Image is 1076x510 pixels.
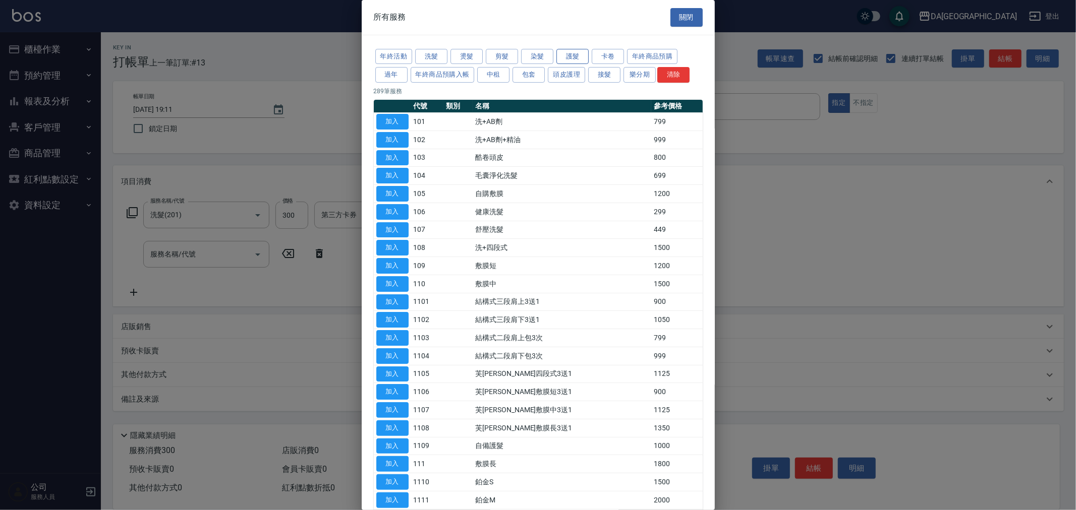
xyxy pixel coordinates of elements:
button: 包套 [513,67,545,83]
td: 900 [651,293,702,311]
td: 999 [651,131,702,149]
td: 1101 [411,293,443,311]
button: 加入 [376,168,409,183]
button: 加入 [376,294,409,310]
td: 毛囊淨化洗髮 [473,167,651,185]
td: 2000 [651,491,702,509]
td: 107 [411,221,443,239]
button: 頭皮護理 [548,67,585,83]
th: 參考價格 [651,100,702,113]
td: 1200 [651,185,702,203]
td: 1106 [411,383,443,401]
td: 敷膜短 [473,257,651,275]
button: 染髮 [521,49,553,65]
td: 敷膜長 [473,455,651,473]
td: 結構式三段肩上3送1 [473,293,651,311]
td: 健康洗髮 [473,203,651,221]
button: 加入 [376,222,409,238]
td: 799 [651,329,702,347]
button: 關閉 [670,8,703,27]
td: 105 [411,185,443,203]
td: 酷卷頭皮 [473,149,651,167]
td: 舒壓洗髮 [473,221,651,239]
button: 加入 [376,114,409,130]
button: 燙髮 [450,49,483,65]
td: 109 [411,257,443,275]
button: 加入 [376,456,409,472]
button: 洗髮 [415,49,447,65]
td: 800 [651,149,702,167]
td: 104 [411,167,443,185]
button: 加入 [376,366,409,382]
button: 加入 [376,258,409,274]
td: 芙[PERSON_NAME]敷膜長3送1 [473,419,651,437]
button: 年終活動 [375,49,413,65]
button: 加入 [376,186,409,202]
td: 自備護髮 [473,437,651,455]
td: 1105 [411,365,443,383]
td: 1103 [411,329,443,347]
td: 1108 [411,419,443,437]
button: 加入 [376,150,409,166]
button: 護髮 [556,49,589,65]
button: 中租 [477,67,509,83]
td: 449 [651,221,702,239]
button: 加入 [376,348,409,364]
td: 1104 [411,347,443,365]
td: 敷膜中 [473,275,651,293]
td: 1125 [651,365,702,383]
button: 卡卷 [592,49,624,65]
td: 108 [411,239,443,257]
td: 102 [411,131,443,149]
button: 剪髮 [486,49,518,65]
button: 加入 [376,420,409,436]
td: 洗+四段式 [473,239,651,257]
button: 樂分期 [624,67,656,83]
td: 1500 [651,473,702,491]
td: 鉑金S [473,473,651,491]
button: 加入 [376,384,409,400]
td: 鉑金M [473,491,651,509]
td: 自購敷膜 [473,185,651,203]
td: 結構式二段肩上包3次 [473,329,651,347]
button: 加入 [376,132,409,148]
td: 芙[PERSON_NAME]四段式3送1 [473,365,651,383]
td: 103 [411,149,443,167]
td: 結構式二段肩下包3次 [473,347,651,365]
td: 1110 [411,473,443,491]
td: 1107 [411,401,443,419]
button: 加入 [376,402,409,418]
button: 加入 [376,492,409,508]
td: 1500 [651,275,702,293]
button: 加入 [376,330,409,346]
td: 芙[PERSON_NAME]敷膜短3送1 [473,383,651,401]
td: 1111 [411,491,443,509]
td: 111 [411,455,443,473]
td: 1000 [651,437,702,455]
td: 900 [651,383,702,401]
button: 加入 [376,312,409,328]
button: 加入 [376,240,409,256]
td: 結構式三段肩下3送1 [473,311,651,329]
button: 加入 [376,204,409,220]
span: 所有服務 [374,12,406,22]
td: 1350 [651,419,702,437]
td: 1200 [651,257,702,275]
td: 洗+AB劑 [473,113,651,131]
button: 清除 [657,67,690,83]
td: 1800 [651,455,702,473]
td: 101 [411,113,443,131]
button: 年終商品預購入帳 [411,67,475,83]
button: 接髮 [588,67,620,83]
td: 1109 [411,437,443,455]
td: 1050 [651,311,702,329]
button: 年終商品預購 [627,49,677,65]
th: 代號 [411,100,443,113]
td: 106 [411,203,443,221]
td: 699 [651,167,702,185]
th: 名稱 [473,100,651,113]
td: 799 [651,113,702,131]
td: 1500 [651,239,702,257]
td: 芙[PERSON_NAME]敷膜中3送1 [473,401,651,419]
button: 加入 [376,438,409,454]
